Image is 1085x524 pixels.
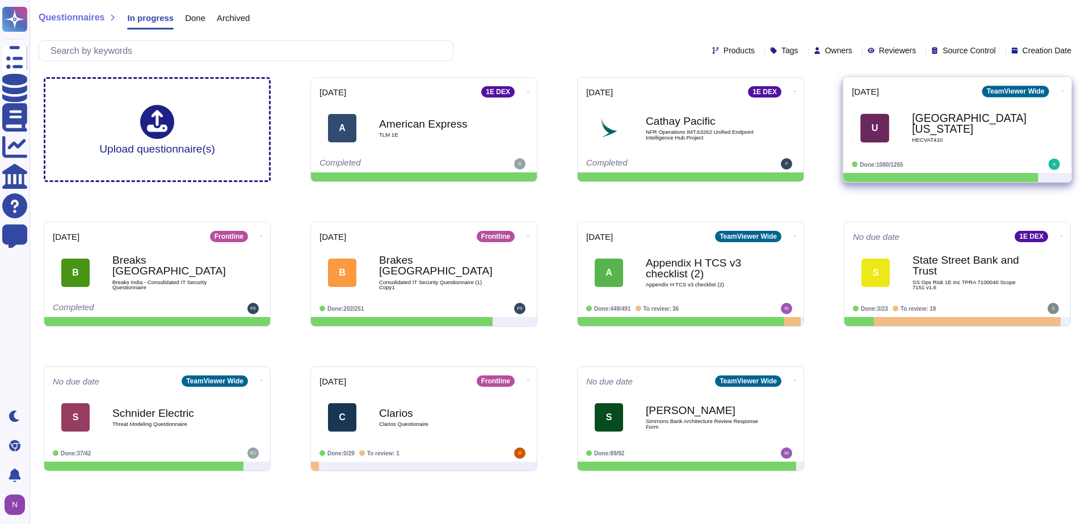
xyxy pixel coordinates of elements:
[646,405,759,416] b: [PERSON_NAME]
[379,421,493,427] span: Clarios Questionaire
[182,375,248,387] div: TeamViewer Wide
[112,280,226,290] span: Breaks India - Consolidated IT Security Questionnaire
[379,280,493,290] span: Consolidated IT Security Questionnaire (1) Copy1
[1048,303,1059,314] img: user
[53,303,192,314] div: Completed
[586,88,613,96] span: [DATE]
[912,280,1026,290] span: SS Ops Risk 1E Inc TPRA 7100040 Scope 7151 v1.6
[724,47,755,54] span: Products
[379,132,493,138] span: TLM 1E
[45,41,453,61] input: Search by keywords
[594,306,631,312] span: Done: 449/491
[247,303,259,314] img: user
[367,450,399,457] span: To review: 1
[595,259,623,287] div: A
[379,119,493,129] b: American Express
[860,113,889,142] div: U
[861,259,890,287] div: S
[53,377,99,386] span: No due date
[860,161,903,167] span: Done: 1080/1265
[210,231,248,242] div: Frontline
[586,158,725,170] div: Completed
[477,375,515,387] div: Frontline
[247,447,259,459] img: user
[112,255,226,276] b: Breaks [GEOGRAPHIC_DATA]
[646,129,759,140] span: NFR Operations IMT.63262 Unified Endpoint Intelligence Hub Project
[586,233,613,241] span: [DATE]
[328,114,356,142] div: A
[514,447,525,459] img: user
[112,421,226,427] span: Threat Modeling Questionnaire
[586,377,633,386] span: No due date
[319,88,346,96] span: [DATE]
[781,303,792,314] img: user
[379,255,493,276] b: Brakes [GEOGRAPHIC_DATA]
[646,282,759,288] span: Appendix H TCS v3 checklist (2)
[61,450,91,457] span: Done: 37/42
[1015,231,1048,242] div: 1E DEX
[319,158,459,170] div: Completed
[99,105,215,154] div: Upload questionnaire(s)
[595,114,623,142] img: Logo
[127,14,174,22] span: In progress
[327,306,364,312] span: Done: 202/251
[481,86,515,98] div: 1E DEX
[185,14,205,22] span: Done
[982,86,1049,97] div: TeamViewer Wide
[477,231,515,242] div: Frontline
[781,47,798,54] span: Tags
[943,47,995,54] span: Source Control
[912,138,1027,143] span: HECVAT410
[748,86,781,98] div: 1E DEX
[319,377,346,386] span: [DATE]
[594,450,624,457] span: Done: 89/92
[327,450,355,457] span: Done: 0/29
[595,403,623,432] div: S
[319,233,346,241] span: [DATE]
[514,303,525,314] img: user
[2,492,33,517] button: user
[825,47,852,54] span: Owners
[912,255,1026,276] b: State Street Bank and Trust
[644,306,679,312] span: To review: 36
[715,375,781,387] div: TeamViewer Wide
[646,116,759,126] b: Cathay Pacific
[112,408,226,419] b: Schnider Electric
[646,419,759,429] span: Simmons Bank Architecture Review Response Form
[646,257,759,279] b: Appendix H TCS v3 checklist (2)
[1049,159,1060,170] img: user
[379,408,493,419] b: Clarios
[912,113,1027,135] b: [GEOGRAPHIC_DATA][US_STATE]
[781,158,792,170] img: user
[53,233,79,241] span: [DATE]
[715,231,781,242] div: TeamViewer Wide
[328,259,356,287] div: B
[861,306,888,312] span: Done: 3/23
[5,495,25,515] img: user
[852,87,879,96] span: [DATE]
[781,447,792,459] img: user
[39,13,104,22] span: Questionnaires
[217,14,250,22] span: Archived
[879,47,916,54] span: Reviewers
[853,233,899,241] span: No due date
[1023,47,1071,54] span: Creation Date
[61,259,90,287] div: B
[61,403,90,432] div: S
[901,306,936,312] span: To review: 19
[328,403,356,432] div: C
[514,158,525,170] img: user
